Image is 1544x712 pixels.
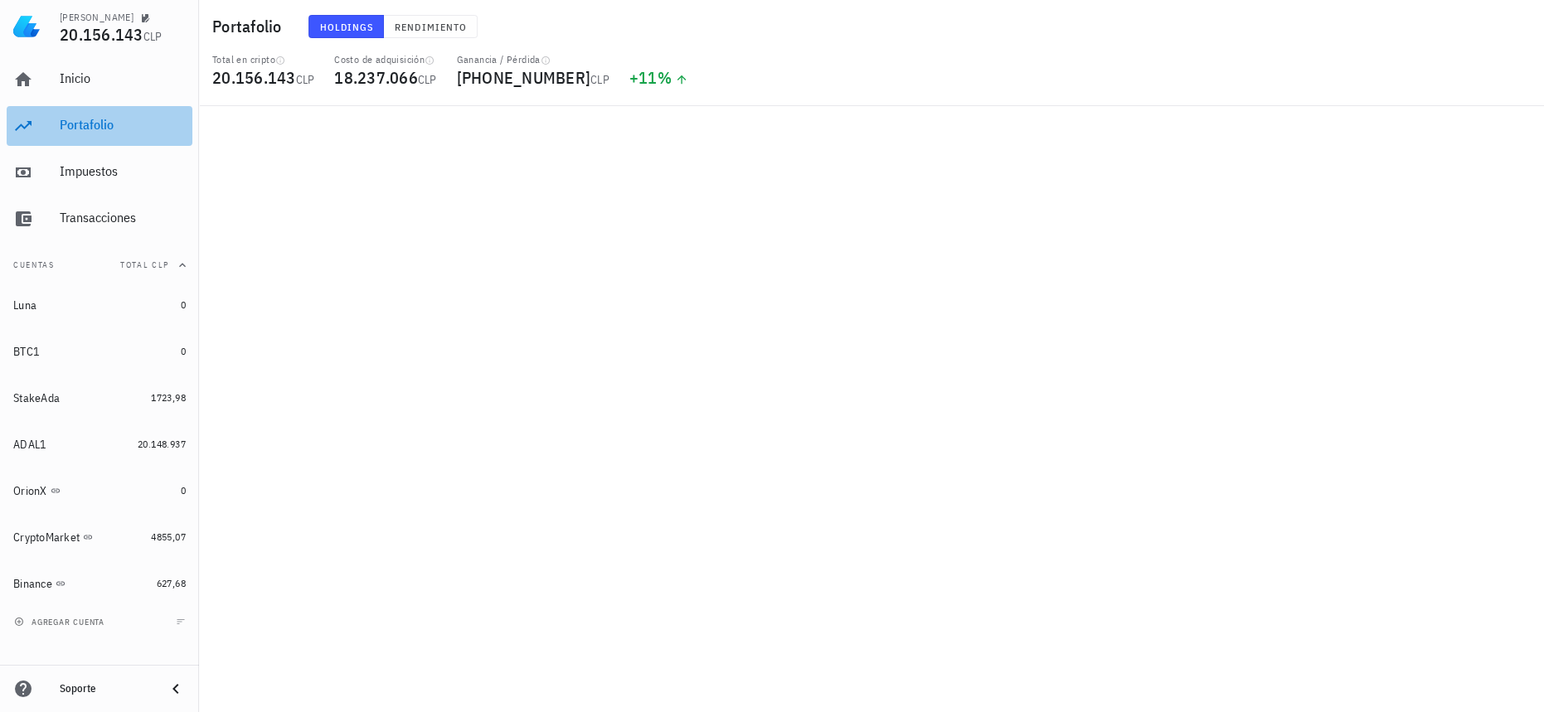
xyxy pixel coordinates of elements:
[7,245,192,285] button: CuentasTotal CLP
[60,117,186,133] div: Portafolio
[10,613,112,630] button: agregar cuenta
[13,530,80,545] div: CryptoMarket
[7,517,192,557] a: CryptoMarket 4855,07
[418,72,437,87] span: CLP
[384,15,478,38] button: Rendimiento
[457,66,591,89] span: [PHONE_NUMBER]
[334,53,436,66] div: Costo de adquisición
[13,298,36,312] div: Luna
[590,72,609,87] span: CLP
[151,391,186,404] span: 1723,98
[319,21,374,33] span: Holdings
[7,378,192,418] a: StakeAda 1723,98
[13,438,46,452] div: ADAL1
[7,564,192,603] a: Binance 627,68
[60,210,186,225] div: Transacciones
[394,21,467,33] span: Rendimiento
[1508,13,1534,40] div: avatar
[60,70,186,86] div: Inicio
[7,153,192,192] a: Impuestos
[7,332,192,371] a: BTC1 0
[457,53,609,66] div: Ganancia / Pérdida
[13,577,52,591] div: Binance
[138,438,186,450] span: 20.148.937
[658,66,672,89] span: %
[181,484,186,496] span: 0
[120,259,169,270] span: Total CLP
[308,15,385,38] button: Holdings
[60,682,153,695] div: Soporte
[7,285,192,325] a: Luna 0
[7,424,192,464] a: ADAL1 20.148.937
[13,13,40,40] img: LedgiFi
[212,13,289,40] h1: Portafolio
[13,484,47,498] div: OrionX
[13,345,40,359] div: BTC1
[629,70,688,86] div: +11
[7,471,192,511] a: OrionX 0
[143,29,163,44] span: CLP
[60,23,143,46] span: 20.156.143
[181,298,186,311] span: 0
[296,72,315,87] span: CLP
[334,66,418,89] span: 18.237.066
[157,577,186,589] span: 627,68
[60,11,134,24] div: [PERSON_NAME]
[60,163,186,179] div: Impuestos
[212,66,296,89] span: 20.156.143
[181,345,186,357] span: 0
[7,60,192,99] a: Inicio
[13,391,60,405] div: StakeAda
[212,53,314,66] div: Total en cripto
[7,199,192,239] a: Transacciones
[17,617,104,627] span: agregar cuenta
[151,530,186,543] span: 4855,07
[7,106,192,146] a: Portafolio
